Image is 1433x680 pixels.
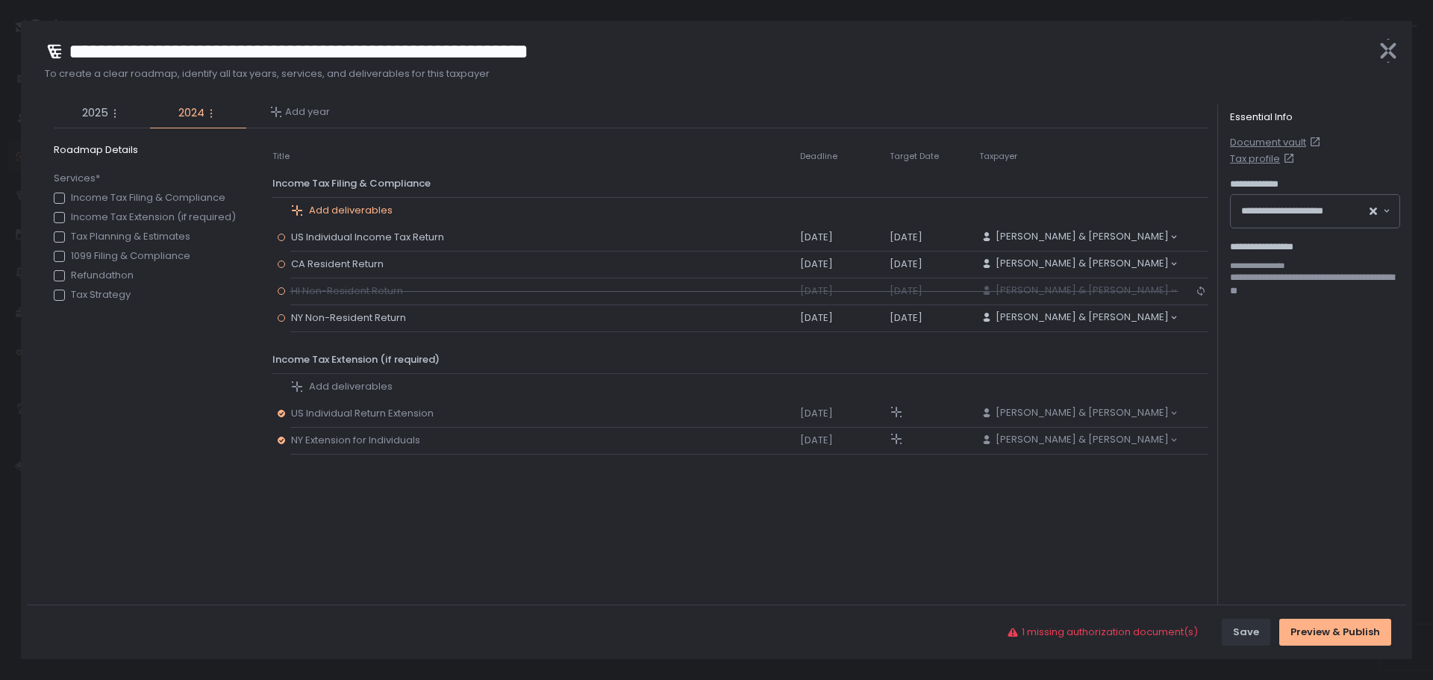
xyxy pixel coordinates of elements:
[890,257,922,271] span: [DATE]
[1370,208,1377,215] button: Clear Selected
[979,433,1178,448] div: Search for option
[979,257,1178,272] div: Search for option
[1022,626,1198,639] span: 1 missing authorization document(s)
[981,446,981,448] input: Search for option
[1230,110,1400,124] div: Essential Info
[890,230,922,244] span: [DATE]
[45,67,1364,81] span: To create a clear roadmap, identify all tax years, services, and deliverables for this taxpayer
[309,380,393,393] span: Add deliverables
[996,230,1169,243] span: [PERSON_NAME] & [PERSON_NAME]
[979,230,1178,245] div: Search for option
[996,433,1169,446] span: [PERSON_NAME] & [PERSON_NAME]
[996,311,1169,324] span: [PERSON_NAME] & [PERSON_NAME]
[291,434,426,447] span: NY Extension for Individuals
[54,172,100,185] span: Services*
[979,311,1178,325] div: Search for option
[978,143,1178,170] th: Taxpayer
[979,284,1178,299] div: Search for option
[981,324,981,325] input: Search for option
[996,406,1169,419] span: [PERSON_NAME] & [PERSON_NAME]
[1222,619,1270,646] button: Save
[82,105,108,122] span: 2025
[309,204,393,217] span: Add deliverables
[996,284,1169,297] span: [PERSON_NAME] & [PERSON_NAME]
[981,297,981,299] input: Search for option
[981,270,981,272] input: Search for option
[1340,204,1368,219] input: Search for option
[272,352,440,366] span: Income Tax Extension (if required)
[178,105,205,122] span: 2024
[272,176,431,190] span: Income Tax Filing & Compliance
[1279,619,1391,646] button: Preview & Publish
[890,311,922,325] span: [DATE]
[291,407,440,420] span: US Individual Return Extension
[1230,136,1400,149] a: Document vault
[270,105,330,119] button: Add year
[996,257,1169,270] span: [PERSON_NAME] & [PERSON_NAME]
[799,143,889,170] th: Deadline
[291,284,409,298] span: HI Non-Resident Return
[981,419,981,421] input: Search for option
[1290,626,1380,639] div: Preview & Publish
[981,243,981,245] input: Search for option
[800,434,888,447] div: [DATE]
[800,284,888,298] div: [DATE]
[291,231,450,244] span: US Individual Income Tax Return
[1230,152,1400,166] a: Tax profile
[800,231,888,244] div: [DATE]
[1233,626,1259,639] div: Save
[889,143,978,170] th: Target Date
[800,311,888,325] div: [DATE]
[291,258,390,271] span: CA Resident Return
[800,258,888,271] div: [DATE]
[54,143,242,157] span: Roadmap Details
[272,143,290,170] th: Title
[1231,195,1399,228] div: Search for option
[291,311,412,325] span: NY Non-Resident Return
[800,407,888,420] div: [DATE]
[979,406,1178,421] div: Search for option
